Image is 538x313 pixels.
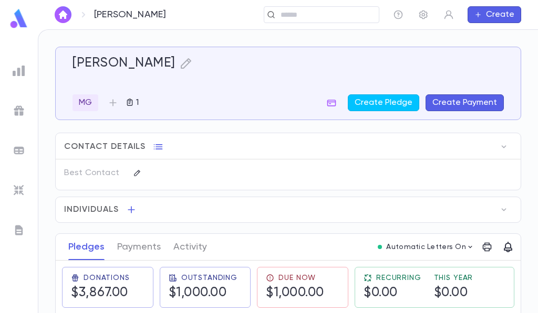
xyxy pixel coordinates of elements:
img: home_white.a664292cf8c1dea59945f0da9f25487c.svg [57,10,69,19]
h5: $0.00 [434,285,468,301]
span: Due Now [278,274,316,282]
img: logo [8,8,29,29]
button: Automatic Letters On [374,240,479,254]
span: Contact Details [64,142,146,152]
h5: $1,000.00 [169,285,227,301]
p: MG [79,98,92,108]
p: [PERSON_NAME] [94,9,166,20]
button: Payments [117,234,161,260]
span: Donations [84,274,130,282]
img: reports_grey.c525e4749d1bce6a11f5fe2a8de1b229.svg [13,64,25,77]
button: 1 [121,94,143,111]
span: This Year [434,274,473,282]
button: Pledges [68,234,105,260]
span: Outstanding [181,274,237,282]
img: batches_grey.339ca447c9d9533ef1741baa751efc33.svg [13,144,25,157]
h5: $1,000.00 [266,285,324,301]
img: campaigns_grey.99e729a5f7ee94e3726e6486bddda8f1.svg [13,104,25,117]
h5: $0.00 [364,285,398,301]
p: Best Contact [64,165,125,181]
button: Create Payment [426,94,504,111]
p: Automatic Letters On [386,243,466,251]
button: Activity [173,234,207,260]
img: letters_grey.7941b92b52307dd3b8a917253454ce1c.svg [13,224,25,236]
button: Create [468,6,521,23]
span: Recurring [376,274,421,282]
p: 1 [134,98,139,108]
button: Create Pledge [348,94,419,111]
img: imports_grey.530a8a0e642e233f2baf0ef88e8c9fcb.svg [13,184,25,197]
h5: [PERSON_NAME] [73,56,175,71]
div: MG [73,94,98,111]
h5: $3,867.00 [71,285,128,301]
span: Individuals [64,204,119,215]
